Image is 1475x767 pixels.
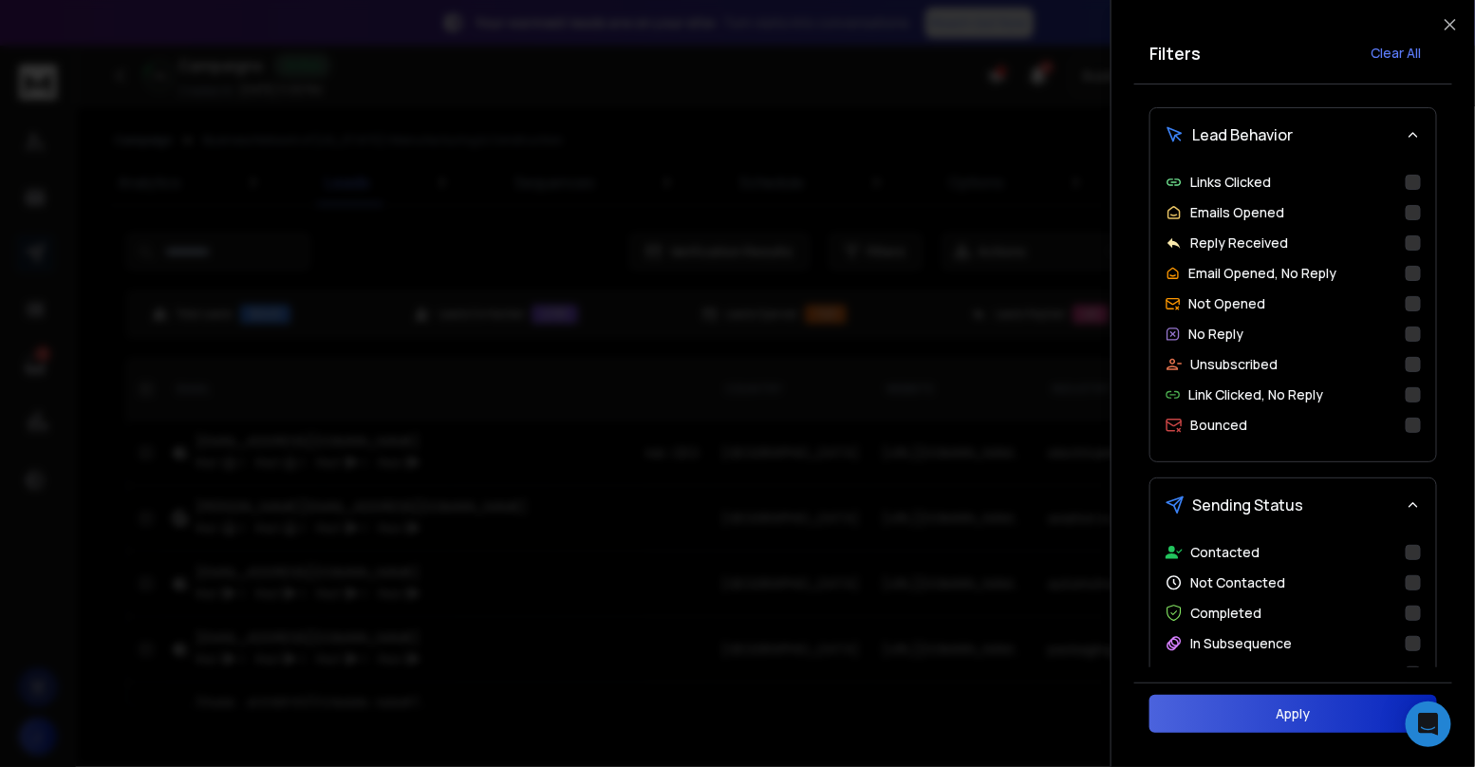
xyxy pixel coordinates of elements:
[1192,494,1303,516] span: Sending Status
[1150,108,1436,161] button: Lead Behavior
[1149,695,1437,733] button: Apply
[1190,416,1247,435] p: Bounced
[1190,234,1288,253] p: Reply Received
[1188,385,1323,404] p: Link Clicked, No Reply
[1356,34,1437,72] button: Clear All
[1149,40,1201,66] h2: Filters
[1188,325,1243,344] p: No Reply
[1192,123,1293,146] span: Lead Behavior
[1150,478,1436,532] button: Sending Status
[1190,634,1292,653] p: In Subsequence
[1188,294,1265,313] p: Not Opened
[1150,161,1436,461] div: Lead Behavior
[1190,173,1271,192] p: Links Clicked
[1190,664,1239,683] p: Paused
[1190,355,1278,374] p: Unsubscribed
[1188,264,1336,283] p: Email Opened, No Reply
[1406,702,1451,747] div: Open Intercom Messenger
[1150,532,1436,740] div: Sending Status
[1190,203,1284,222] p: Emails Opened
[1190,573,1285,592] p: Not Contacted
[1190,604,1261,623] p: Completed
[1190,543,1260,562] p: Contacted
